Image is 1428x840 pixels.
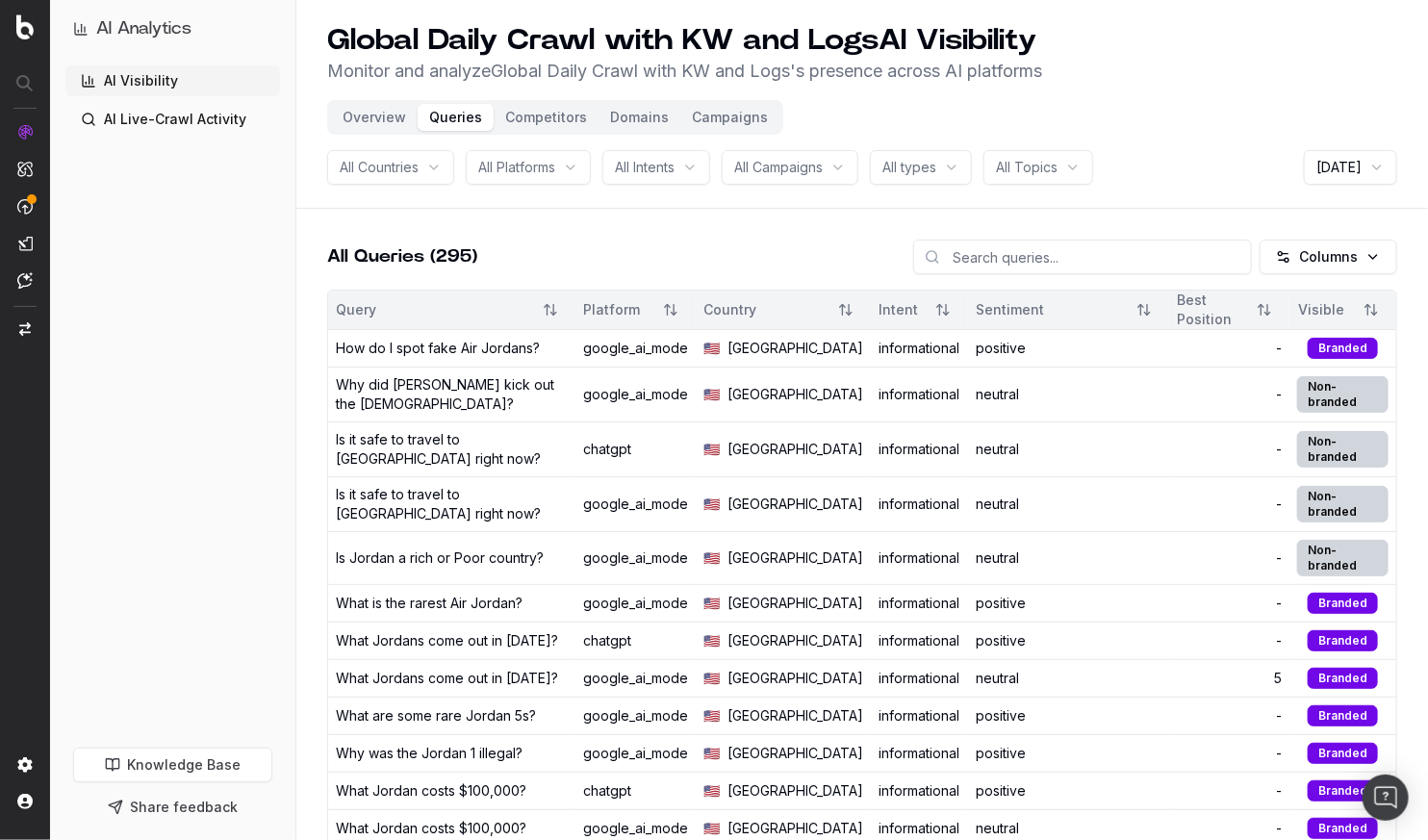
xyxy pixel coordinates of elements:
[703,631,720,650] span: 🇺🇸
[1127,293,1161,327] button: Sort
[1177,594,1282,613] div: -
[879,631,960,650] div: informational
[727,594,863,613] span: [GEOGRAPHIC_DATA]
[976,631,1161,650] div: positive
[73,748,272,782] a: Knowledge Base
[533,293,568,327] button: Sort
[879,706,960,725] div: informational
[879,440,960,459] div: informational
[703,594,720,613] span: 🇺🇸
[727,631,863,650] span: [GEOGRAPHIC_DATA]
[327,23,1042,58] h1: Global Daily Crawl with KW and Logs AI Visibility
[1308,338,1378,359] div: Branded
[336,548,544,568] div: Is Jordan a rich or Poor country?
[1247,293,1282,327] button: Sort
[703,781,720,801] span: 🇺🇸
[340,158,419,177] span: All Countries
[1308,705,1378,726] div: Branded
[703,495,720,514] span: 🇺🇸
[494,104,599,131] button: Competitors
[926,293,960,327] button: Sort
[1177,744,1282,763] div: -
[583,706,688,725] div: google_ai_mode
[879,339,960,358] div: informational
[336,781,526,801] div: What Jordan costs $100,000?
[1177,669,1282,688] div: 5
[913,240,1252,274] input: Search queries...
[879,548,960,568] div: informational
[1308,743,1378,764] div: Branded
[17,124,33,140] img: Analytics
[1308,630,1378,651] div: Branded
[583,631,688,650] div: chatgpt
[879,594,960,613] div: informational
[583,819,688,838] div: google_ai_mode
[703,744,720,763] span: 🇺🇸
[976,594,1161,613] div: positive
[1177,385,1282,404] div: -
[703,339,720,358] span: 🇺🇸
[478,158,555,177] span: All Platforms
[1177,495,1282,514] div: -
[336,594,523,613] div: What is the rarest Air Jordan?
[336,706,536,725] div: What are some rare Jordan 5s?
[879,744,960,763] div: informational
[73,790,272,825] button: Share feedback
[727,440,863,459] span: [GEOGRAPHIC_DATA]
[727,495,863,514] span: [GEOGRAPHIC_DATA]
[1260,240,1397,274] button: Columns
[879,495,960,514] div: informational
[727,669,863,688] span: [GEOGRAPHIC_DATA]
[583,781,688,801] div: chatgpt
[65,65,280,96] a: AI Visibility
[727,781,863,801] span: [GEOGRAPHIC_DATA]
[727,706,863,725] span: [GEOGRAPHIC_DATA]
[615,158,675,177] span: All Intents
[879,669,960,688] div: informational
[879,819,960,838] div: informational
[1177,781,1282,801] div: -
[703,706,720,725] span: 🇺🇸
[583,495,688,514] div: google_ai_mode
[1177,339,1282,358] div: -
[327,243,477,270] h2: All Queries (295)
[976,548,1161,568] div: neutral
[583,300,646,319] div: Platform
[829,293,863,327] button: Sort
[976,495,1161,514] div: neutral
[1177,819,1282,838] div: -
[1297,486,1389,522] div: Non-branded
[336,300,525,319] div: Query
[583,594,688,613] div: google_ai_mode
[976,440,1161,459] div: neutral
[583,339,688,358] div: google_ai_mode
[703,548,720,568] span: 🇺🇸
[727,385,863,404] span: [GEOGRAPHIC_DATA]
[879,300,918,319] div: Intent
[73,15,272,42] button: AI Analytics
[727,744,863,763] span: [GEOGRAPHIC_DATA]
[976,669,1161,688] div: neutral
[17,757,33,773] img: Setting
[17,272,33,289] img: Assist
[1354,293,1389,327] button: Sort
[17,161,33,177] img: Intelligence
[976,744,1161,763] div: positive
[96,15,191,42] h1: AI Analytics
[336,375,568,414] div: Why did [PERSON_NAME] kick out the [DEMOGRAPHIC_DATA]?
[1308,668,1378,689] div: Branded
[17,198,33,215] img: Activation
[331,104,418,131] button: Overview
[703,300,821,319] div: Country
[1297,540,1389,576] div: Non-branded
[1177,291,1239,329] div: Best Position
[703,385,720,404] span: 🇺🇸
[336,631,558,650] div: What Jordans come out in [DATE]?
[996,158,1058,177] span: All Topics
[1297,431,1389,468] div: Non-branded
[703,819,720,838] span: 🇺🇸
[336,339,540,358] div: How do I spot fake Air Jordans?
[680,104,779,131] button: Campaigns
[16,14,34,39] img: Botify logo
[703,440,720,459] span: 🇺🇸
